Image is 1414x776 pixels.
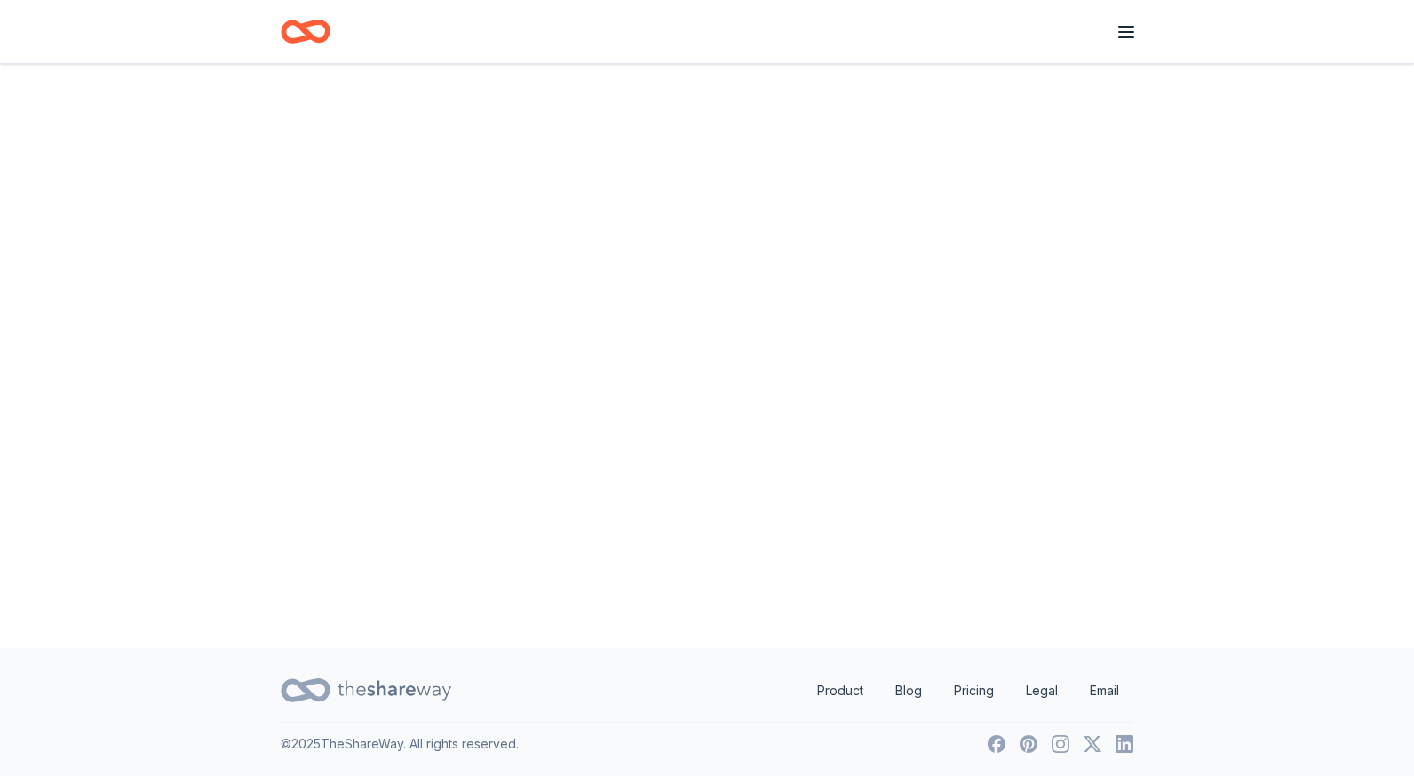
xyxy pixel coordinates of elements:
[281,733,519,755] p: © 2025 TheShareWay. All rights reserved.
[940,673,1008,709] a: Pricing
[281,11,330,52] a: Home
[803,673,1133,709] nav: quick links
[1012,673,1072,709] a: Legal
[881,673,936,709] a: Blog
[1076,673,1133,709] a: Email
[803,673,878,709] a: Product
